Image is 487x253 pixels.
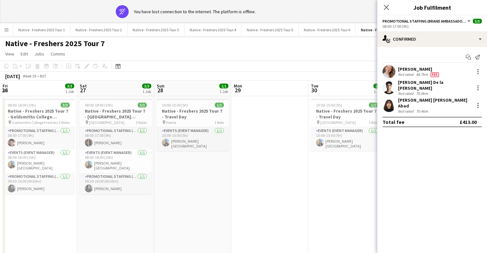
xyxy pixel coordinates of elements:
div: [DATE] [5,73,20,79]
span: 5/5 [473,19,482,24]
span: 3 Roles [59,120,70,125]
span: 30 [310,86,318,94]
span: 26 [2,86,8,94]
span: Tue [311,83,318,89]
span: Home [166,120,176,125]
h3: Native - Freshers 2025 Tour 7 - Travel Day [311,108,383,120]
div: 70.4km [415,109,429,114]
span: 08:00-18:00 (10h) [85,103,113,107]
app-job-card: 08:00-18:00 (10h)3/3Native - Freshers 2025 Tour 7 - [GEOGRAPHIC_DATA] London Day 1 [GEOGRAPHIC_DA... [80,99,152,194]
span: 28 [156,86,164,94]
div: Not rated [398,109,415,114]
app-job-card: 08:00-18:00 (10h)3/3Native - Freshers 2025 Tour 7 - Goldsmiths College Freshers Day 1 Goldsmiths ... [3,99,75,194]
div: [PERSON_NAME] De la [PERSON_NAME] [398,79,472,91]
h3: Native - Freshers 2025 Tour 7 - Goldsmiths College Freshers Day 1 [3,108,75,120]
span: Goldsmiths College Freshers [12,120,58,125]
h3: Job Fulfilment [377,3,487,12]
span: 1/1 [219,84,228,88]
a: Edit [18,50,31,58]
button: Native - Freshers 2025 Tour 1 [13,24,70,36]
a: Comms [48,50,68,58]
span: Promotional Staffing (Brand Ambassadors) [383,19,466,24]
span: Sun [157,83,164,89]
span: 08:00-18:00 (10h) [8,103,36,107]
span: Mon [234,83,242,89]
div: BST [40,74,46,78]
div: 48.7km [415,72,429,77]
button: Native - Freshers 2025 Tour 7 [356,24,415,36]
span: 3 Roles [136,120,147,125]
h3: Native - Freshers 2025 Tour 7 - [GEOGRAPHIC_DATA] London Day 1 [80,108,152,120]
span: 1/1 [369,103,378,107]
span: 3/3 [65,84,74,88]
app-card-role: Promotional Staffing (Brand Ambassadors)1/108:00-17:00 (9h)[PERSON_NAME] [80,127,152,149]
h3: Native - Freshers 2025 Tour 7 - Travel Day [157,108,229,120]
span: 1/1 [215,103,224,107]
app-card-role: Events (Event Manager)1/110:00-15:00 (5h)[PERSON_NAME][GEOGRAPHIC_DATA] [311,127,383,151]
div: Not rated [398,91,415,96]
div: You have lost connection to the internet. The platform is offline. [134,9,256,15]
div: Not rated [398,72,415,77]
app-card-role: Promotional Staffing (Brand Ambassadors)1/109:30-16:00 (6h30m)[PERSON_NAME] [80,173,152,195]
app-card-role: Events (Event Manager)1/110:00-15:00 (5h)[PERSON_NAME][GEOGRAPHIC_DATA] [157,127,229,151]
button: Native - Freshers 2025 Tour 6 [299,24,356,36]
span: Jobs [35,51,44,57]
app-job-card: 10:00-15:00 (5h)1/1Native - Freshers 2025 Tour 7 - Travel Day Home1 RoleEvents (Event Manager)1/1... [157,99,229,151]
span: Comms [51,51,65,57]
span: View [5,51,14,57]
div: £413.00 [460,119,477,125]
h1: Native - Freshers 2025 Tour 7 [5,39,105,48]
span: 3/3 [138,103,147,107]
span: 27 [79,86,87,94]
div: [PERSON_NAME] [398,66,440,72]
button: Native - Freshers 2025 Tour 2 [70,24,127,36]
a: View [3,50,17,58]
span: Fri [3,83,8,89]
div: 1 Job [143,89,151,94]
a: Jobs [32,50,47,58]
span: 29 [233,86,242,94]
app-card-role: Promotional Staffing (Brand Ambassadors)1/108:00-17:00 (9h)[PERSON_NAME] [3,127,75,149]
button: Native - Freshers 2025 Tour 3 [127,24,184,36]
div: 08:00-17:00 (9h) [383,24,482,29]
button: Promotional Staffing (Brand Ambassadors) [383,19,472,24]
span: 3/3 [142,84,151,88]
div: 1 Job [374,89,382,94]
span: 1/1 [373,84,383,88]
div: 70.9km [415,91,429,96]
app-card-role: Promotional Staffing (Brand Ambassadors)1/109:30-16:00 (6h30m)[PERSON_NAME] [3,173,75,195]
span: 10:00-15:00 (5h) [162,103,188,107]
app-card-role: Events (Event Manager)1/108:00-18:00 (10h)[PERSON_NAME][GEOGRAPHIC_DATA] [3,149,75,173]
span: Edit [21,51,28,57]
div: 1 Job [65,89,74,94]
span: 1 Role [214,120,224,125]
div: Total fee [383,119,404,125]
span: Week 39 [21,74,37,78]
span: Fee [431,72,439,77]
app-card-role: Events (Event Manager)1/108:00-18:00 (10h)[PERSON_NAME][GEOGRAPHIC_DATA] [80,149,152,173]
div: Confirmed [377,31,487,47]
span: [GEOGRAPHIC_DATA] [89,120,124,125]
span: 1 Role [369,120,378,125]
app-job-card: 10:00-15:00 (5h)1/1Native - Freshers 2025 Tour 7 - Travel Day [GEOGRAPHIC_DATA]1 RoleEvents (Even... [311,99,383,151]
div: 1 Job [220,89,228,94]
span: 3/3 [61,103,70,107]
div: Crew has different fees then in role [429,72,440,77]
span: Sat [80,83,87,89]
button: Native - Freshers 2025 Tour 5 [242,24,299,36]
button: Native - Freshers 2025 Tour 4 [184,24,242,36]
span: [GEOGRAPHIC_DATA] [320,120,356,125]
div: [PERSON_NAME] [PERSON_NAME] Abad [398,97,472,109]
span: 10:00-15:00 (5h) [316,103,342,107]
